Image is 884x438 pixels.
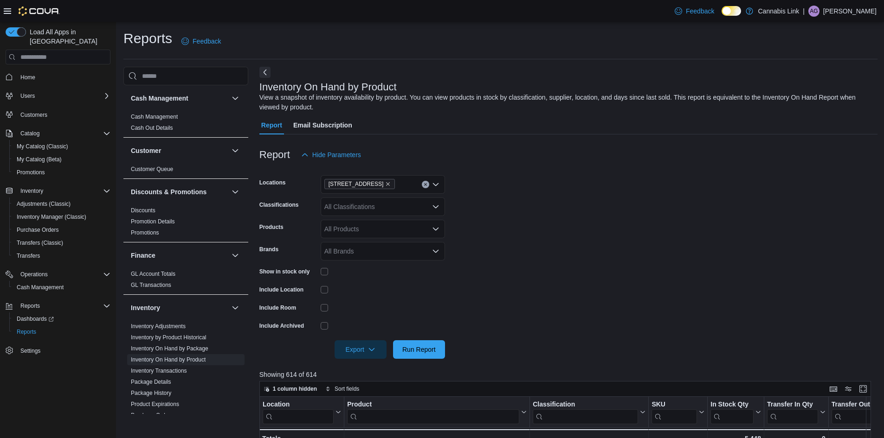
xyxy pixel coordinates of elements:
a: Cash Management [13,282,67,293]
button: My Catalog (Classic) [9,140,114,153]
span: Dashboards [13,313,110,324]
span: Cash Management [131,113,178,121]
a: Inventory by Product Historical [131,334,206,341]
button: Open list of options [432,181,439,188]
label: Brands [259,246,278,253]
span: My Catalog (Classic) [13,141,110,152]
span: GL Account Totals [131,270,175,278]
span: Inventory On Hand by Package [131,345,208,352]
span: Home [17,71,110,83]
a: Purchase Orders [13,224,63,235]
span: Adjustments (Classic) [17,200,71,208]
h3: Customer [131,146,161,155]
button: Inventory [131,303,228,312]
button: Run Report [393,340,445,359]
button: Catalog [2,127,114,140]
div: In Stock Qty [710,400,754,424]
span: Promotions [17,169,45,176]
label: Include Location [259,286,303,293]
div: Product [347,400,519,424]
span: Report [261,116,282,134]
button: Promotions [9,166,114,179]
div: Location [263,400,334,424]
button: Display options [843,383,854,394]
nav: Complex example [6,66,110,381]
button: Export [335,340,387,359]
button: Customer [230,145,241,156]
a: My Catalog (Beta) [13,154,65,165]
span: Feedback [193,37,221,46]
a: Inventory Transactions [131,368,187,374]
a: Inventory Adjustments [131,323,186,330]
a: Purchase Orders [131,412,173,419]
button: Inventory Manager (Classic) [9,210,114,223]
span: Reports [20,302,40,310]
span: 390 Springbank Drive [324,179,395,189]
div: SKU [652,400,697,409]
span: Customers [20,111,47,119]
button: Discounts & Promotions [230,186,241,197]
div: Product [347,400,519,409]
button: Inventory [230,302,241,313]
div: Finance [123,268,248,294]
span: Cash Out Details [131,124,173,132]
span: Inventory [20,187,43,195]
button: Product [347,400,527,424]
button: My Catalog (Beta) [9,153,114,166]
span: Load All Apps in [GEOGRAPHIC_DATA] [26,27,110,46]
div: Cash Management [123,111,248,137]
h3: Report [259,149,290,160]
h3: Inventory On Hand by Product [259,82,397,93]
a: Cash Out Details [131,125,173,131]
button: Discounts & Promotions [131,187,228,197]
label: Include Archived [259,322,304,330]
div: Transfer In Qty [767,400,818,424]
a: Settings [17,345,44,356]
button: Cash Management [230,93,241,104]
a: Discounts [131,207,155,214]
a: GL Transactions [131,282,171,288]
p: Showing 614 of 614 [259,370,878,379]
button: Operations [17,269,52,280]
a: Home [17,72,39,83]
button: Reports [9,325,114,338]
button: Purchase Orders [9,223,114,236]
a: Reports [13,326,40,337]
button: Reports [2,299,114,312]
button: SKU [652,400,704,424]
span: [STREET_ADDRESS] [329,179,384,189]
div: In Stock Qty [710,400,754,409]
span: Feedback [686,6,714,16]
button: Open list of options [432,248,439,255]
a: Product Expirations [131,401,179,407]
span: Customers [17,109,110,121]
button: Remove 390 Springbank Drive from selection in this group [385,181,391,187]
span: Cash Management [17,284,64,291]
div: Location [263,400,334,409]
button: Open list of options [432,203,439,210]
a: Promotions [13,167,49,178]
button: Cash Management [131,94,228,103]
h3: Finance [131,251,155,260]
a: Inventory On Hand by Package [131,345,208,352]
label: Show in stock only [259,268,310,275]
a: Package History [131,390,171,396]
span: 1 column hidden [273,385,317,393]
span: Package Details [131,378,171,386]
button: Sort fields [322,383,363,394]
div: Customer [123,164,248,178]
a: My Catalog (Classic) [13,141,72,152]
div: Classification [533,400,638,424]
a: Promotion Details [131,218,175,225]
span: My Catalog (Beta) [13,154,110,165]
input: Dark Mode [722,6,741,16]
button: Transfers [9,249,114,262]
div: View a snapshot of inventory availability by product. You can view products in stock by classific... [259,93,873,112]
span: Customer Queue [131,165,173,173]
button: Enter fullscreen [858,383,869,394]
div: Transfer In Qty [767,400,818,409]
